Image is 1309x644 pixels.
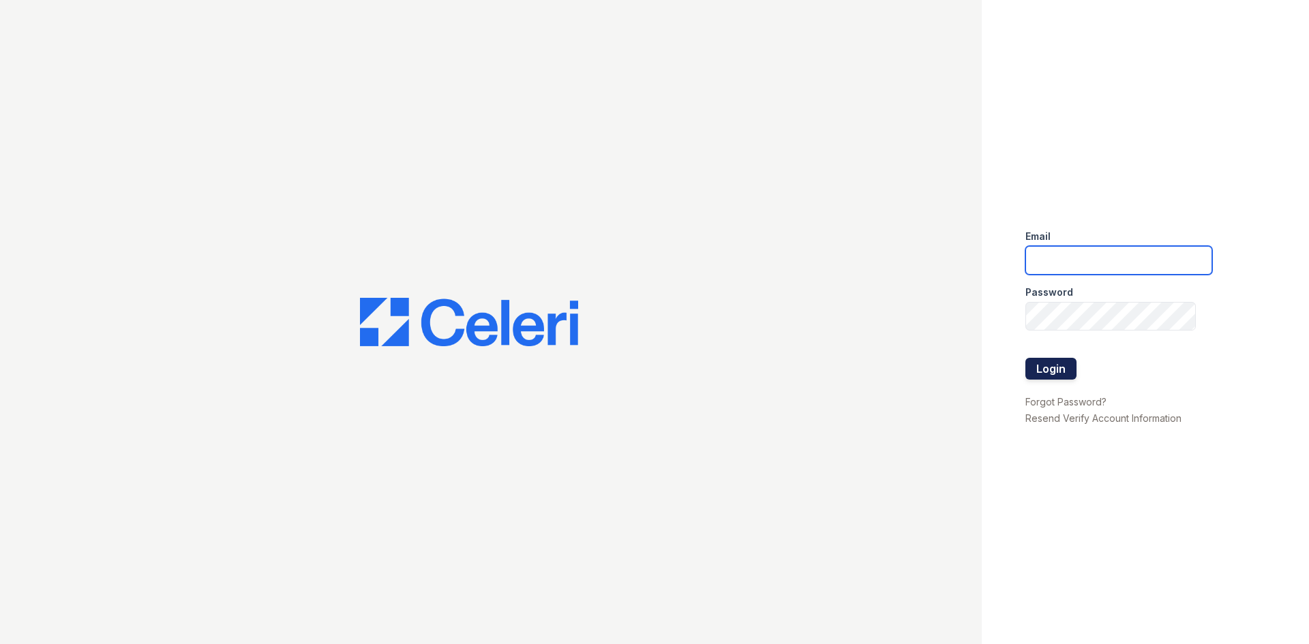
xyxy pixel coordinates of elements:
[1025,230,1051,243] label: Email
[1025,358,1077,380] button: Login
[360,298,578,347] img: CE_Logo_Blue-a8612792a0a2168367f1c8372b55b34899dd931a85d93a1a3d3e32e68fde9ad4.png
[1025,286,1073,299] label: Password
[1025,396,1107,408] a: Forgot Password?
[1025,412,1182,424] a: Resend Verify Account Information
